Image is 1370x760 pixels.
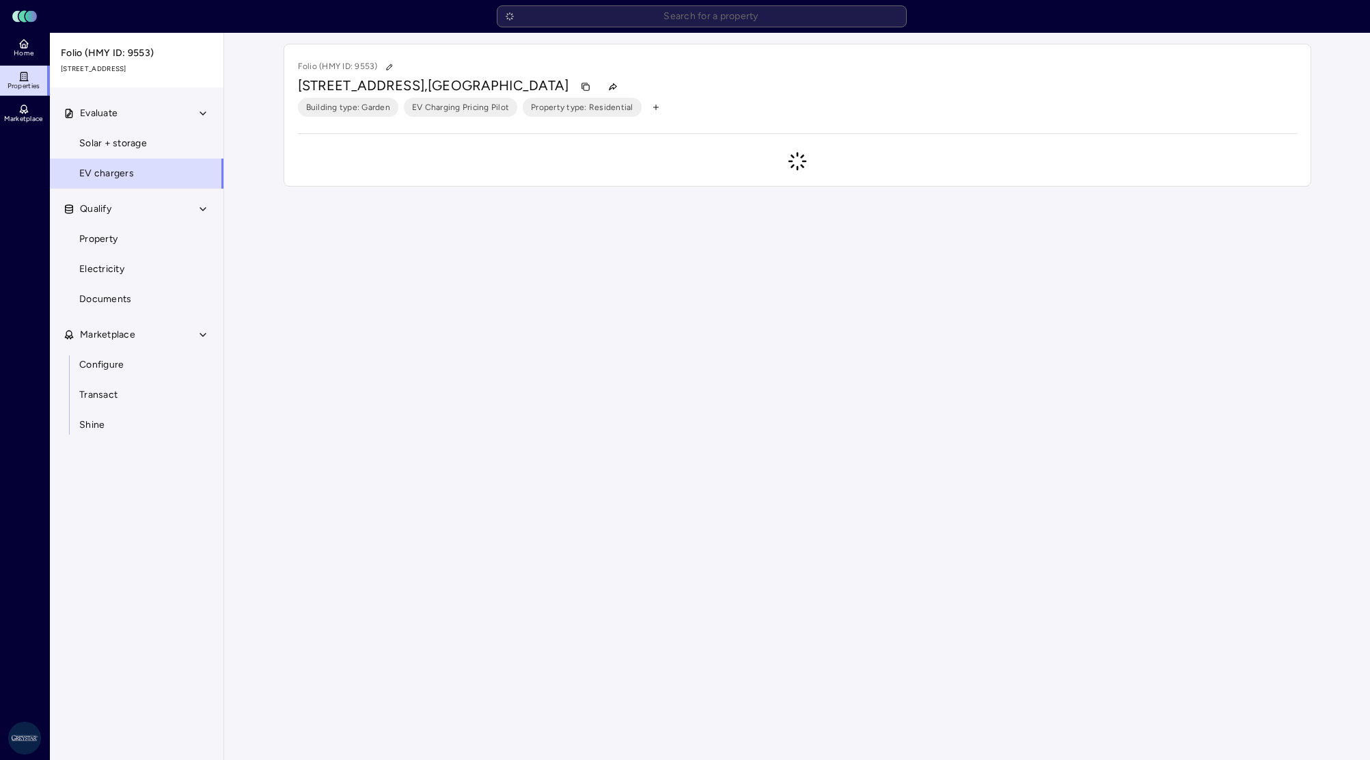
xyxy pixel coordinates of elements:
[80,327,135,342] span: Marketplace
[80,106,118,121] span: Evaluate
[298,58,398,76] p: Folio (HMY ID: 9553)
[79,136,147,151] span: Solar + storage
[404,98,517,117] button: EV Charging Pricing Pilot
[61,64,214,74] span: [STREET_ADDRESS]
[79,232,118,247] span: Property
[79,418,105,433] span: Shine
[49,128,224,159] a: Solar + storage
[49,350,224,380] a: Configure
[61,46,214,61] span: Folio (HMY ID: 9553)
[14,49,33,57] span: Home
[79,292,131,307] span: Documents
[79,388,118,403] span: Transact
[4,115,42,123] span: Marketplace
[49,410,224,440] a: Shine
[49,224,224,254] a: Property
[49,159,224,189] a: EV chargers
[79,357,124,372] span: Configure
[531,100,633,114] span: Property type: Residential
[50,194,225,224] button: Qualify
[50,98,225,128] button: Evaluate
[8,82,40,90] span: Properties
[79,262,124,277] span: Electricity
[428,77,569,94] span: [GEOGRAPHIC_DATA]
[523,98,642,117] button: Property type: Residential
[79,166,134,181] span: EV chargers
[80,202,111,217] span: Qualify
[50,320,225,350] button: Marketplace
[49,284,224,314] a: Documents
[8,722,41,755] img: Greystar AS
[49,254,224,284] a: Electricity
[412,100,509,114] span: EV Charging Pricing Pilot
[306,100,390,114] span: Building type: Garden
[497,5,907,27] input: Search for a property
[49,380,224,410] a: Transact
[298,77,428,94] span: [STREET_ADDRESS],
[298,98,398,117] button: Building type: Garden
